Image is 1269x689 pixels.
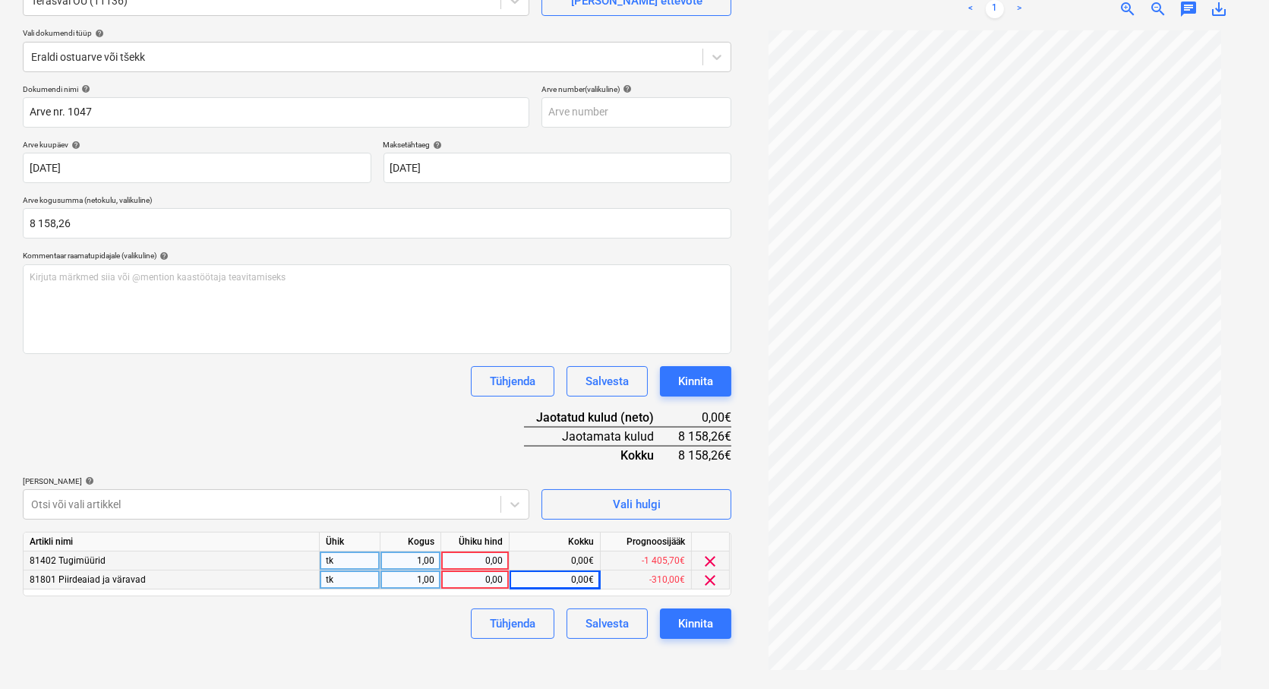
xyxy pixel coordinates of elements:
div: [PERSON_NAME] [23,476,529,486]
span: help [82,476,94,485]
div: Salvesta [586,614,629,634]
span: help [68,141,80,150]
div: Kogus [380,533,441,552]
div: Salvesta [586,371,629,391]
div: tk [320,570,380,589]
div: Arve kuupäev [23,140,371,150]
span: help [431,141,443,150]
button: Salvesta [567,366,648,397]
span: help [78,84,90,93]
div: Kokku [510,533,601,552]
div: 8 158,26€ [678,446,731,464]
div: -310,00€ [601,570,692,589]
div: Jaotamata kulud [524,427,678,446]
div: Kommentaar raamatupidajale (valikuline) [23,251,731,261]
span: clear [702,571,720,589]
div: Artikli nimi [24,533,320,552]
div: 0,00€ [678,409,731,427]
button: Tühjenda [471,608,554,639]
div: 1,00 [387,570,434,589]
input: Tähtaega pole määratud [384,153,732,183]
div: Vali hulgi [613,495,661,514]
div: 1,00 [387,552,434,570]
div: Kinnita [678,614,713,634]
div: Prognoosijääk [601,533,692,552]
input: Arve number [541,97,731,128]
div: 0,00 [447,552,503,570]
span: 81801 Piirdeaiad ja väravad [30,574,146,585]
div: Ühik [320,533,380,552]
button: Kinnita [660,366,731,397]
input: Arve kuupäeva pole määratud. [23,153,371,183]
iframe: Chat Widget [1193,616,1269,689]
div: Dokumendi nimi [23,84,529,94]
div: Kokku [524,446,678,464]
span: help [620,84,632,93]
div: Tühjenda [490,614,535,634]
button: Salvesta [567,608,648,639]
input: Dokumendi nimi [23,97,529,128]
div: Ühiku hind [441,533,510,552]
span: 81402 Tugimüürid [30,555,106,566]
div: Vali dokumendi tüüp [23,28,731,38]
span: help [92,29,104,38]
div: -1 405,70€ [601,552,692,570]
span: clear [702,552,720,570]
span: help [156,251,169,261]
button: Vali hulgi [541,489,731,520]
div: 0,00€ [510,552,601,570]
div: Kinnita [678,371,713,391]
div: 0,00€ [510,570,601,589]
div: Maksetähtaeg [384,140,732,150]
div: Arve number (valikuline) [541,84,731,94]
input: Arve kogusumma (netokulu, valikuline) [23,208,731,239]
div: Jaotatud kulud (neto) [524,409,678,427]
button: Tühjenda [471,366,554,397]
div: 8 158,26€ [678,427,731,446]
div: Tühjenda [490,371,535,391]
button: Kinnita [660,608,731,639]
div: tk [320,552,380,570]
div: 0,00 [447,570,503,589]
p: Arve kogusumma (netokulu, valikuline) [23,195,731,208]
